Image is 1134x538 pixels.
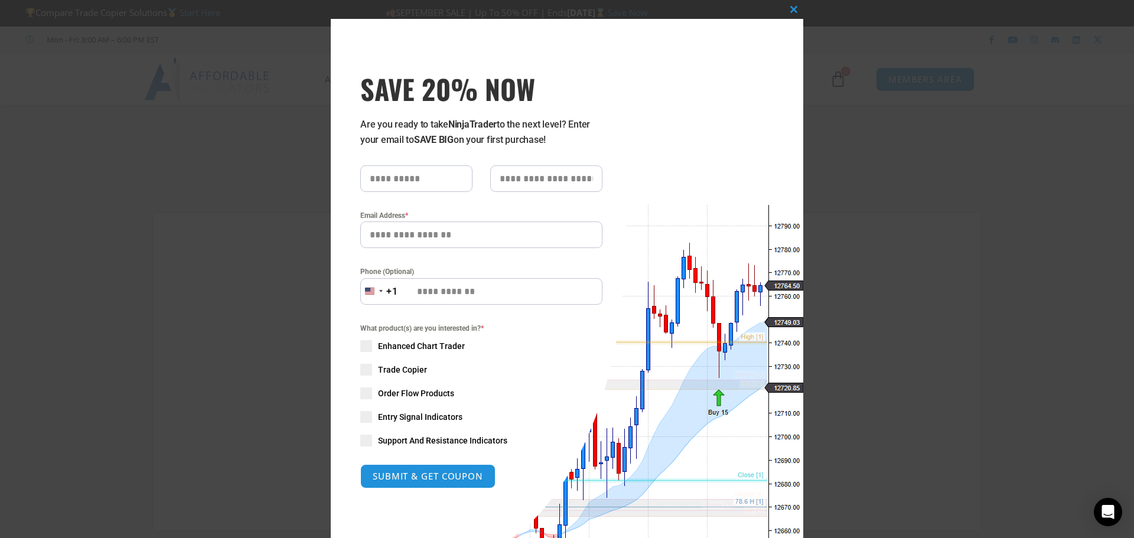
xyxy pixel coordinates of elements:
button: SUBMIT & GET COUPON [360,464,496,488]
span: Order Flow Products [378,387,454,399]
span: Entry Signal Indicators [378,411,462,423]
strong: SAVE BIG [414,134,454,145]
label: Order Flow Products [360,387,602,399]
span: Trade Copier [378,364,427,376]
label: Email Address [360,210,602,221]
div: +1 [386,284,398,299]
div: Open Intercom Messenger [1094,498,1122,526]
span: SAVE 20% NOW [360,72,602,105]
label: Trade Copier [360,364,602,376]
label: Support And Resistance Indicators [360,435,602,446]
label: Phone (Optional) [360,266,602,278]
label: Enhanced Chart Trader [360,340,602,352]
span: Enhanced Chart Trader [378,340,465,352]
p: Are you ready to take to the next level? Enter your email to on your first purchase! [360,117,602,148]
strong: NinjaTrader [448,119,497,130]
span: What product(s) are you interested in? [360,322,602,334]
button: Selected country [360,278,398,305]
span: Support And Resistance Indicators [378,435,507,446]
label: Entry Signal Indicators [360,411,602,423]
